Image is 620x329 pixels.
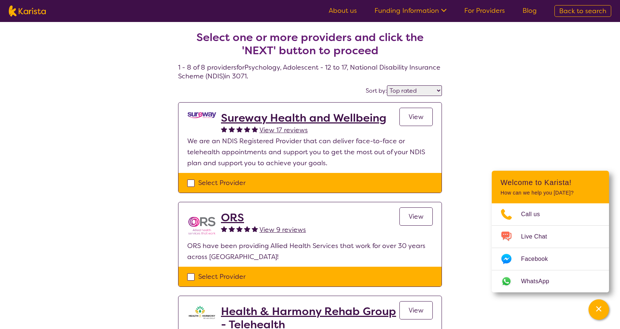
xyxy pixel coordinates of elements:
img: fullstar [244,226,250,232]
h2: Welcome to Karista! [501,178,600,187]
img: fullstar [252,226,258,232]
p: ORS have been providing Allied Health Services that work for over 30 years across [GEOGRAPHIC_DATA]! [187,240,433,262]
img: fullstar [221,226,227,232]
a: View 9 reviews [259,224,306,235]
a: About us [329,6,357,15]
a: ORS [221,211,306,224]
span: Call us [521,209,549,220]
div: Channel Menu [492,171,609,292]
img: Karista logo [9,5,46,16]
p: How can we help you [DATE]? [501,190,600,196]
a: View [399,108,433,126]
a: View 17 reviews [259,125,308,136]
img: ztak9tblhgtrn1fit8ap.png [187,305,217,319]
img: fullstar [221,126,227,132]
span: View 9 reviews [259,225,306,234]
span: Facebook [521,254,557,265]
a: Blog [523,6,537,15]
h4: 1 - 8 of 8 providers for Psychology , Adolescent - 12 to 17 , National Disability Insurance Schem... [178,13,442,81]
a: View [399,301,433,319]
a: View [399,207,433,226]
span: View 17 reviews [259,126,308,134]
button: Channel Menu [588,299,609,320]
img: fullstar [236,226,243,232]
img: nedi5p6dj3rboepxmyww.png [187,111,217,119]
span: Live Chat [521,231,556,242]
span: Back to search [559,7,606,15]
img: fullstar [229,126,235,132]
img: fullstar [252,126,258,132]
span: View [409,112,424,121]
img: fullstar [229,226,235,232]
a: Funding Information [374,6,447,15]
label: Sort by: [366,87,387,95]
img: fullstar [236,126,243,132]
a: Back to search [554,5,611,17]
span: View [409,306,424,315]
a: Web link opens in a new tab. [492,270,609,292]
span: WhatsApp [521,276,558,287]
a: For Providers [464,6,505,15]
ul: Choose channel [492,203,609,292]
img: fullstar [244,126,250,132]
h2: Select one or more providers and click the 'NEXT' button to proceed [187,31,433,57]
span: View [409,212,424,221]
a: Sureway Health and Wellbeing [221,111,386,125]
p: We are an NDIS Registered Provider that can deliver face-to-face or telehealth appointments and s... [187,136,433,169]
img: nspbnteb0roocrxnmwip.png [187,211,217,240]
